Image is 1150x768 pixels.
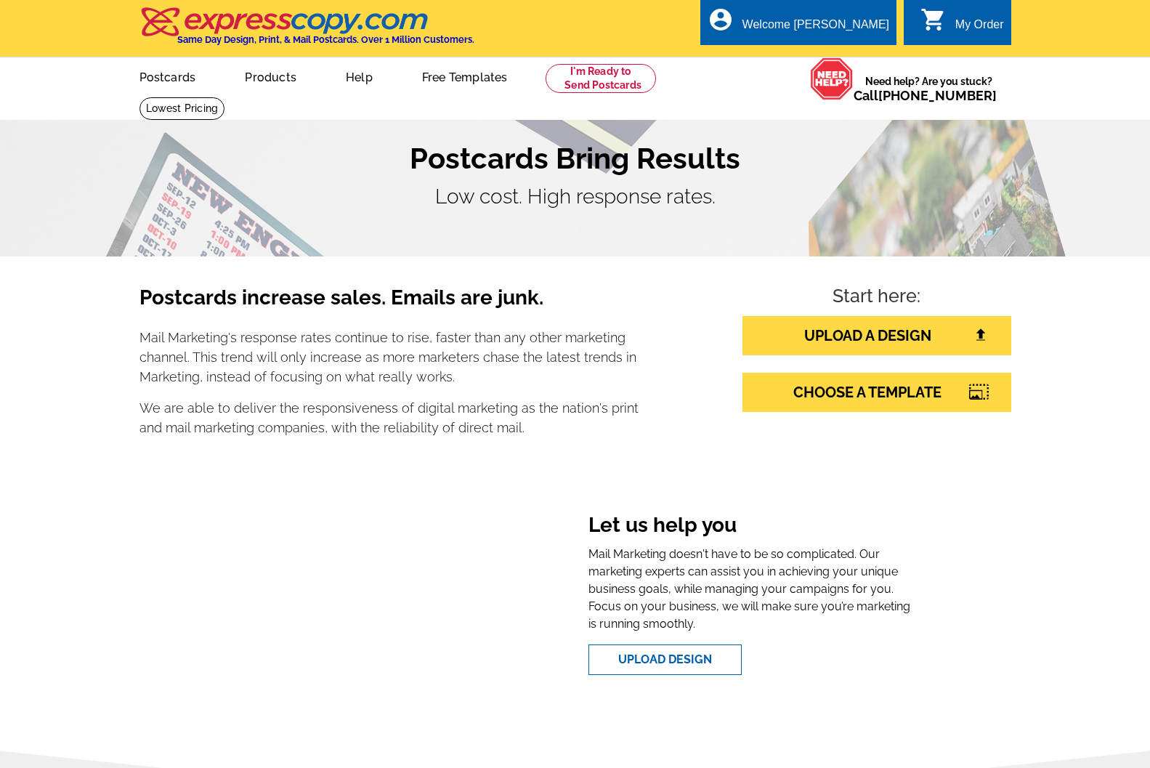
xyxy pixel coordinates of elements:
h3: Let us help you [588,513,913,541]
img: help [810,57,854,100]
a: Same Day Design, Print, & Mail Postcards. Over 1 Million Customers. [139,17,474,45]
h1: Postcards Bring Results [139,141,1011,176]
a: Upload Design [588,644,742,675]
a: CHOOSE A TEMPLATE [742,373,1011,412]
span: Need help? Are you stuck? [854,74,1004,103]
h3: Postcards increase sales. Emails are junk. [139,286,639,322]
p: Low cost. High response rates. [139,182,1011,212]
iframe: Welcome To expresscopy [237,501,545,687]
p: Mail Marketing doesn't have to be so complicated. Our marketing experts can assist you in achievi... [588,546,913,633]
p: Mail Marketing's response rates continue to rise, faster than any other marketing channel. This t... [139,328,639,387]
span: Call [854,88,997,103]
h4: Start here: [742,286,1011,310]
a: UPLOAD A DESIGN [742,316,1011,355]
a: Postcards [116,59,219,93]
a: Free Templates [399,59,531,93]
p: We are able to deliver the responsiveness of digital marketing as the nation's print and mail mar... [139,398,639,437]
div: My Order [955,18,1004,39]
div: Welcome [PERSON_NAME] [742,18,889,39]
a: Help [323,59,396,93]
a: shopping_cart My Order [920,16,1004,34]
i: shopping_cart [920,7,947,33]
h4: Same Day Design, Print, & Mail Postcards. Over 1 Million Customers. [177,34,474,45]
a: [PHONE_NUMBER] [878,88,997,103]
a: Products [222,59,320,93]
i: account_circle [708,7,734,33]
